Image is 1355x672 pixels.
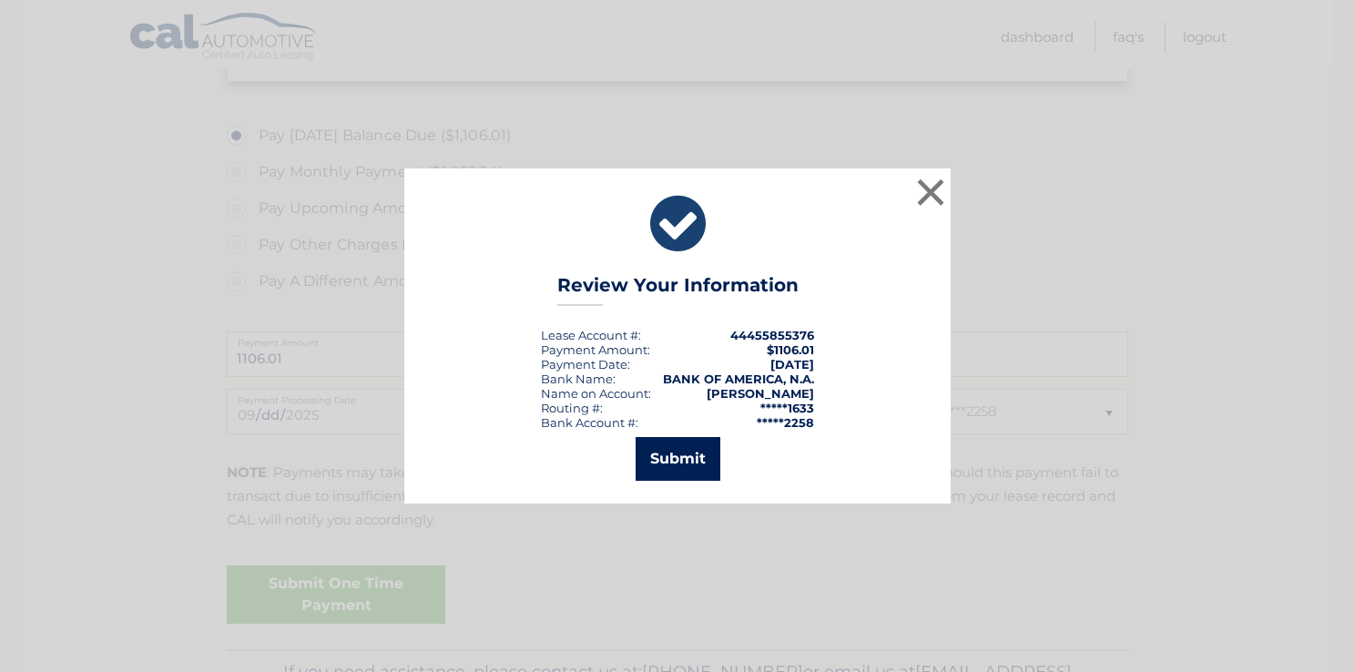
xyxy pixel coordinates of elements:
div: Routing #: [541,401,603,415]
div: Payment Amount: [541,342,650,357]
button: Submit [636,437,720,481]
span: [DATE] [770,357,814,372]
h3: Review Your Information [557,274,799,306]
span: Payment Date [541,357,627,372]
div: Bank Name: [541,372,616,386]
strong: 44455855376 [730,328,814,342]
button: × [912,174,949,210]
span: $1106.01 [767,342,814,357]
div: Bank Account #: [541,415,638,430]
strong: BANK OF AMERICA, N.A. [663,372,814,386]
div: : [541,357,630,372]
div: Lease Account #: [541,328,641,342]
strong: [PERSON_NAME] [707,386,814,401]
div: Name on Account: [541,386,651,401]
